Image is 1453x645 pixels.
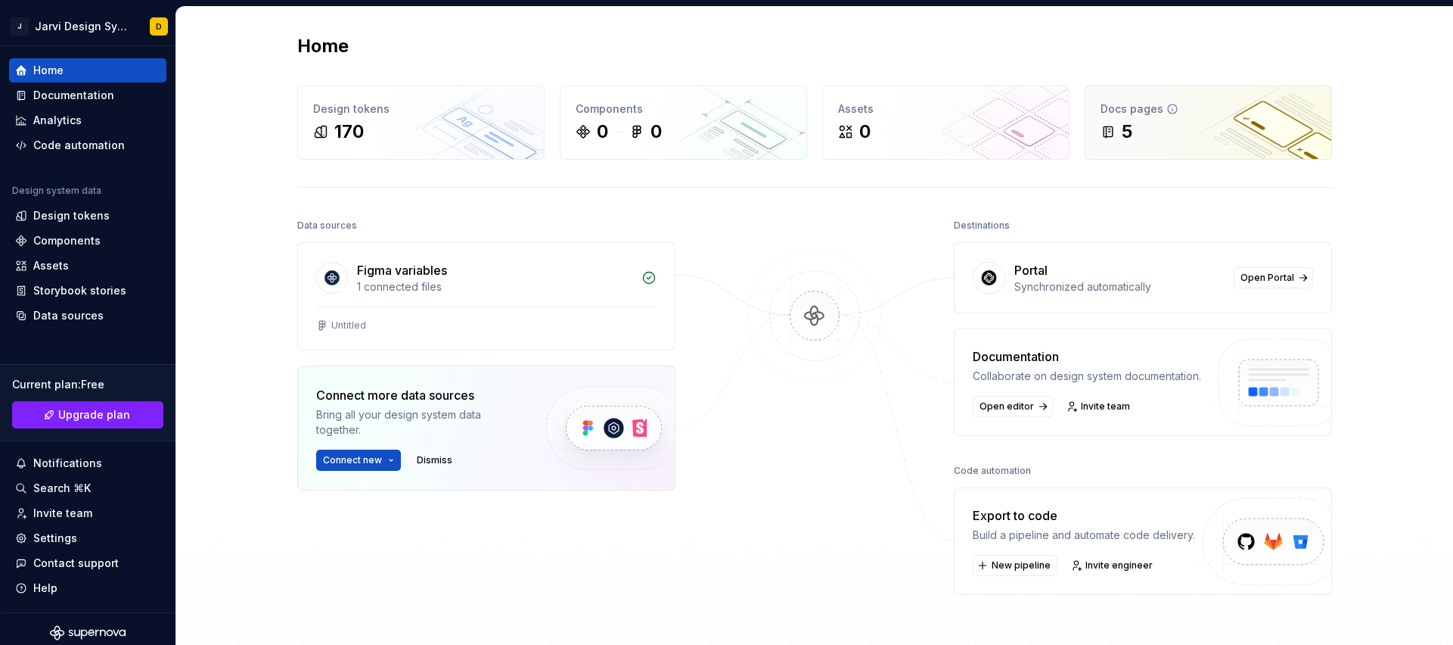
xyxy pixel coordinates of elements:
[334,120,364,144] div: 170
[1122,120,1132,144] div: 5
[973,528,1195,543] div: Build a pipeline and automate code delivery.
[297,34,349,58] h2: Home
[9,133,166,157] a: Code automation
[650,120,662,144] div: 0
[9,576,166,600] button: Help
[9,476,166,500] button: Search ⌘K
[9,204,166,228] a: Design tokens
[1234,267,1313,288] a: Open Portal
[35,19,132,34] div: Jarvi Design System
[954,460,1031,481] div: Code automation
[33,63,64,78] div: Home
[1085,559,1153,572] span: Invite engineer
[9,501,166,525] a: Invite team
[859,120,871,144] div: 0
[417,454,452,466] span: Dismiss
[33,283,126,298] div: Storybook stories
[316,386,520,404] div: Connect more data sources
[33,88,114,103] div: Documentation
[973,555,1057,576] button: New pipeline
[410,450,459,471] button: Dismiss
[9,451,166,475] button: Notifications
[33,581,57,596] div: Help
[9,108,166,132] a: Analytics
[1062,396,1137,417] a: Invite team
[9,526,166,550] a: Settings
[973,347,1201,366] div: Documentation
[9,58,166,83] a: Home
[323,454,382,466] span: Connect new
[1081,400,1130,413] span: Invite team
[33,456,102,471] div: Notifications
[992,559,1051,572] span: New pipeline
[560,86,807,160] a: Components00
[9,83,166,107] a: Documentation
[9,254,166,278] a: Assets
[576,101,791,117] div: Components
[313,101,529,117] div: Design tokens
[1014,261,1048,279] div: Portal
[33,308,104,323] div: Data sources
[12,401,163,428] a: Upgrade plan
[33,531,77,546] div: Settings
[33,233,101,248] div: Components
[33,208,110,223] div: Design tokens
[33,113,82,128] div: Analytics
[9,304,166,328] a: Data sources
[297,86,545,160] a: Design tokens170
[58,407,130,422] span: Upgrade plan
[33,506,92,521] div: Invite team
[822,86,1070,160] a: Assets0
[9,229,166,253] a: Components
[954,215,1010,236] div: Destinations
[33,138,125,153] div: Code automation
[357,279,632,294] div: 1 connected files
[1085,86,1332,160] a: Docs pages5
[12,185,101,197] div: Design system data
[980,400,1034,413] span: Open editor
[297,242,675,351] a: Figma variables1 connected filesUntitled
[11,17,29,36] div: J
[838,101,1054,117] div: Assets
[316,450,401,471] button: Connect new
[297,215,357,236] div: Data sources
[9,279,166,303] a: Storybook stories
[357,261,447,279] div: Figma variables
[331,319,366,332] div: Untitled
[316,407,520,438] div: Bring all your design system data together.
[1066,555,1160,576] a: Invite engineer
[1240,272,1294,284] span: Open Portal
[973,369,1201,384] div: Collaborate on design system documentation.
[33,258,69,273] div: Assets
[9,551,166,575] button: Contact support
[3,10,172,42] button: JJarvi Design SystemD
[1014,279,1225,294] div: Synchronized automatically
[597,120,608,144] div: 0
[50,625,126,640] svg: Supernova Logo
[33,481,91,496] div: Search ⌘K
[33,556,119,571] div: Contact support
[973,396,1053,417] a: Open editor
[1101,101,1316,117] div: Docs pages
[12,377,163,392] div: Current plan : Free
[156,20,162,33] div: D
[973,506,1195,525] div: Export to code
